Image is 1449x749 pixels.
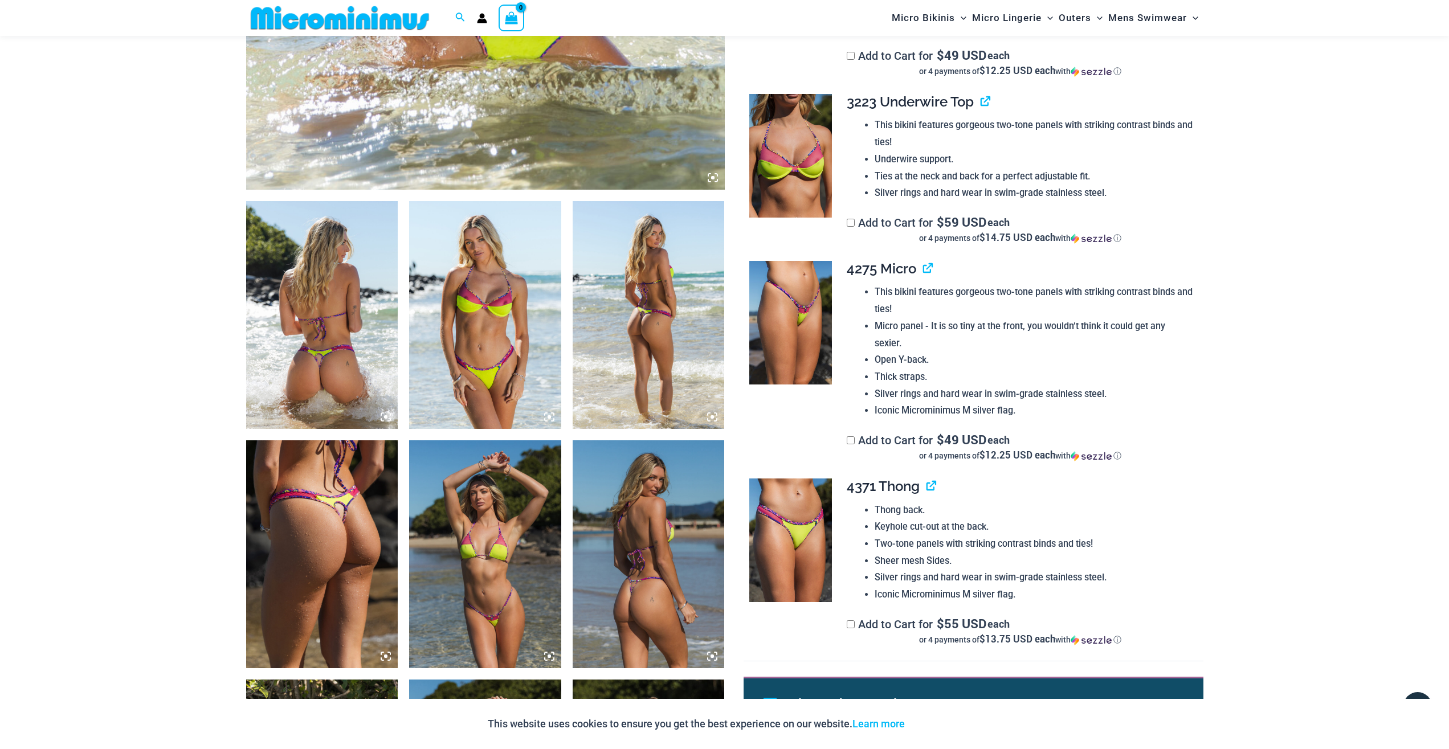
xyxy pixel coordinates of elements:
li: Two-tone panels with striking contrast binds and ties! [875,535,1194,552]
span: Menu Toggle [1091,3,1103,32]
li: Please choose at least 1 item. [790,691,1177,718]
span: $13.75 USD each [979,632,1055,645]
div: or 4 payments of$13.75 USD eachwithSezzle Click to learn more about Sezzle [847,634,1194,645]
img: Sezzle [1071,234,1112,244]
div: or 4 payments of$14.75 USD eachwithSezzle Click to learn more about Sezzle [847,232,1194,244]
span: each [987,434,1010,445]
span: 3223 Underwire Top [847,93,974,110]
img: Coastal Bliss Leopard Sunset 4371 Thong Bikini [246,440,398,668]
span: Menu Toggle [1042,3,1053,32]
span: $ [937,214,944,230]
img: Coastal Bliss Leopard Sunset 3223 Underwire Top 4371 Thong [573,201,725,429]
input: Add to Cart for$49 USD eachor 4 payments of$12.25 USD eachwithSezzle Click to learn more about Se... [847,436,855,444]
li: Thong back. [875,502,1194,519]
li: Iconic Microminimus M silver flag. [875,402,1194,419]
span: 4275 Micro [847,260,916,277]
img: Coastal Bliss Leopard Sunset 3171 Tri Top 4371 Thong Bikini [246,201,398,429]
span: $ [937,615,944,632]
p: This website uses cookies to ensure you get the best experience on our website. [488,715,905,732]
span: 49 USD [937,50,986,61]
li: Underwire support. [875,151,1194,168]
span: $12.25 USD each [979,448,1055,461]
img: Coastal Bliss Leopard Sunset 3171 Tri Top 4275 Micro Bikini [573,440,725,668]
span: each [987,618,1010,629]
input: Add to Cart for$55 USD eachor 4 payments of$13.75 USD eachwithSezzle Click to learn more about Se... [847,620,855,628]
span: Micro Lingerie [972,3,1042,32]
a: Micro LingerieMenu ToggleMenu Toggle [969,3,1056,32]
span: 55 USD [937,618,986,629]
span: Menu Toggle [1187,3,1198,32]
img: Sezzle [1071,635,1112,645]
li: Thick straps. [875,369,1194,386]
label: Add to Cart for [847,216,1194,244]
input: Add to Cart for$59 USD eachor 4 payments of$14.75 USD eachwithSezzle Click to learn more about Se... [847,219,855,227]
img: Sezzle [1071,67,1112,77]
a: Mens SwimwearMenu ToggleMenu Toggle [1105,3,1201,32]
a: Search icon link [455,11,466,25]
li: Ties at the neck and back for a perfect adjustable fit. [875,168,1194,185]
li: Micro panel - It is so tiny at the front, you wouldn’t think it could get any sexier. [875,318,1194,351]
li: Sheer mesh Sides. [875,552,1194,570]
div: or 4 payments of with [847,232,1194,244]
span: 4371 Thong [847,478,920,494]
a: Account icon link [477,13,487,23]
div: or 4 payments of$12.25 USD eachwithSezzle Click to learn more about Sezzle [847,450,1194,461]
label: Add to Cart for [847,617,1194,645]
span: Outers [1059,3,1091,32]
span: Micro Bikinis [892,3,955,32]
a: OutersMenu ToggleMenu Toggle [1056,3,1105,32]
a: Learn more [852,718,905,730]
span: each [987,216,1010,228]
div: or 4 payments of with [847,450,1194,461]
input: Add to Cart for$49 USD eachor 4 payments of$12.25 USD eachwithSezzle Click to learn more about Se... [847,52,855,60]
li: This bikini features gorgeous two-tone panels with striking contrast binds and ties! [875,117,1194,150]
span: $12.25 USD each [979,64,1055,77]
span: each [987,50,1010,61]
div: or 4 payments of with [847,66,1194,77]
a: View Shopping Cart, empty [499,5,525,31]
div: or 4 payments of$12.25 USD eachwithSezzle Click to learn more about Sezzle [847,66,1194,77]
li: This bikini features gorgeous two-tone panels with striking contrast binds and ties! [875,284,1194,317]
button: Accept [913,710,962,738]
li: Silver rings and hard wear in swim-grade stainless steel. [875,386,1194,403]
label: Add to Cart for [847,49,1194,77]
li: Silver rings and hard wear in swim-grade stainless steel. [875,185,1194,202]
img: Sezzle [1071,451,1112,461]
span: Menu Toggle [955,3,966,32]
div: or 4 payments of with [847,634,1194,645]
span: Mens Swimwear [1108,3,1187,32]
nav: Site Navigation [887,2,1203,34]
span: 59 USD [937,216,986,228]
span: $ [937,431,944,448]
a: Micro BikinisMenu ToggleMenu Toggle [889,3,969,32]
span: $ [937,47,944,63]
img: Coastal Bliss Leopard Sunset 4275 Micro Bikini [749,261,832,385]
img: Coastal Bliss Leopard Sunset 3223 Underwire Top 4371 Thong [409,201,561,429]
li: Open Y-back. [875,351,1194,369]
span: $14.75 USD each [979,231,1055,244]
img: Coastal Bliss Leopard Sunset 3223 Underwire Top [749,94,832,218]
li: Iconic Microminimus M silver flag. [875,586,1194,603]
span: 49 USD [937,434,986,445]
img: Coastal Bliss Leopard Sunset Thong Bikini [749,478,832,603]
li: Silver rings and hard wear in swim-grade stainless steel. [875,569,1194,586]
img: MM SHOP LOGO FLAT [246,5,434,31]
li: Keyhole cut-out at the back. [875,518,1194,535]
label: Add to Cart for [847,433,1194,461]
img: Coastal Bliss Leopard Sunset 3171 Tri Top 4275 Micro Bikini [409,440,561,668]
